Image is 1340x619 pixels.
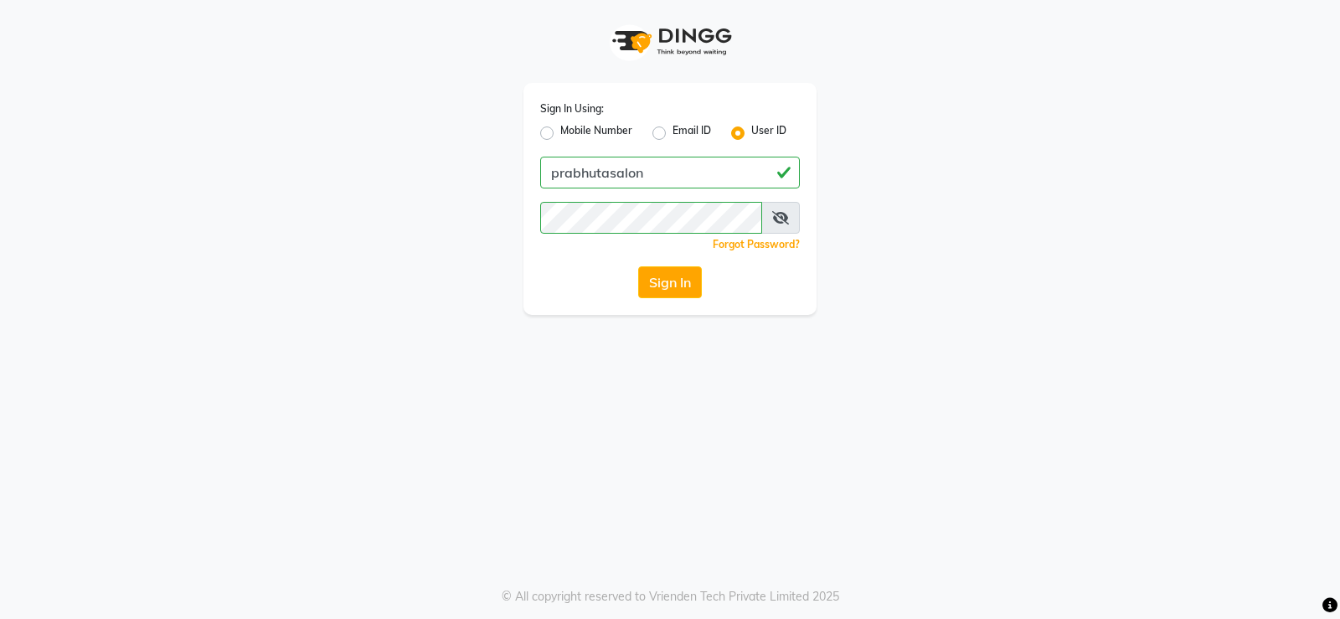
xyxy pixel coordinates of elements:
[751,123,786,143] label: User ID
[673,123,711,143] label: Email ID
[560,123,632,143] label: Mobile Number
[713,238,800,250] a: Forgot Password?
[603,17,737,66] img: logo1.svg
[540,157,800,188] input: Username
[540,101,604,116] label: Sign In Using:
[638,266,702,298] button: Sign In
[540,202,762,234] input: Username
